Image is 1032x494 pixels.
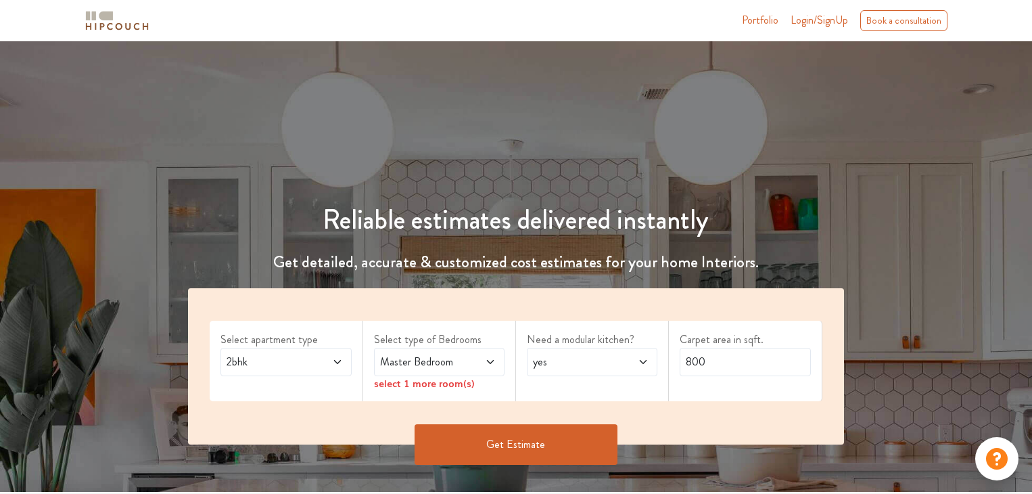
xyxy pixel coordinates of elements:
span: 2bhk [224,354,313,370]
div: Book a consultation [860,10,947,31]
span: logo-horizontal.svg [83,5,151,36]
label: Need a modular kitchen? [527,332,657,348]
a: Portfolio [742,12,778,28]
button: Get Estimate [415,424,617,465]
label: Select type of Bedrooms [374,332,505,348]
span: yes [530,354,619,370]
h4: Get detailed, accurate & customized cost estimates for your home Interiors. [180,252,851,272]
span: Login/SignUp [791,12,848,28]
input: Enter area sqft [680,348,810,376]
label: Carpet area in sqft. [680,332,810,348]
h1: Reliable estimates delivered instantly [180,204,851,236]
span: Master Bedroom [377,354,467,370]
img: logo-horizontal.svg [83,9,151,32]
label: Select apartment type [220,332,351,348]
div: select 1 more room(s) [374,376,505,390]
